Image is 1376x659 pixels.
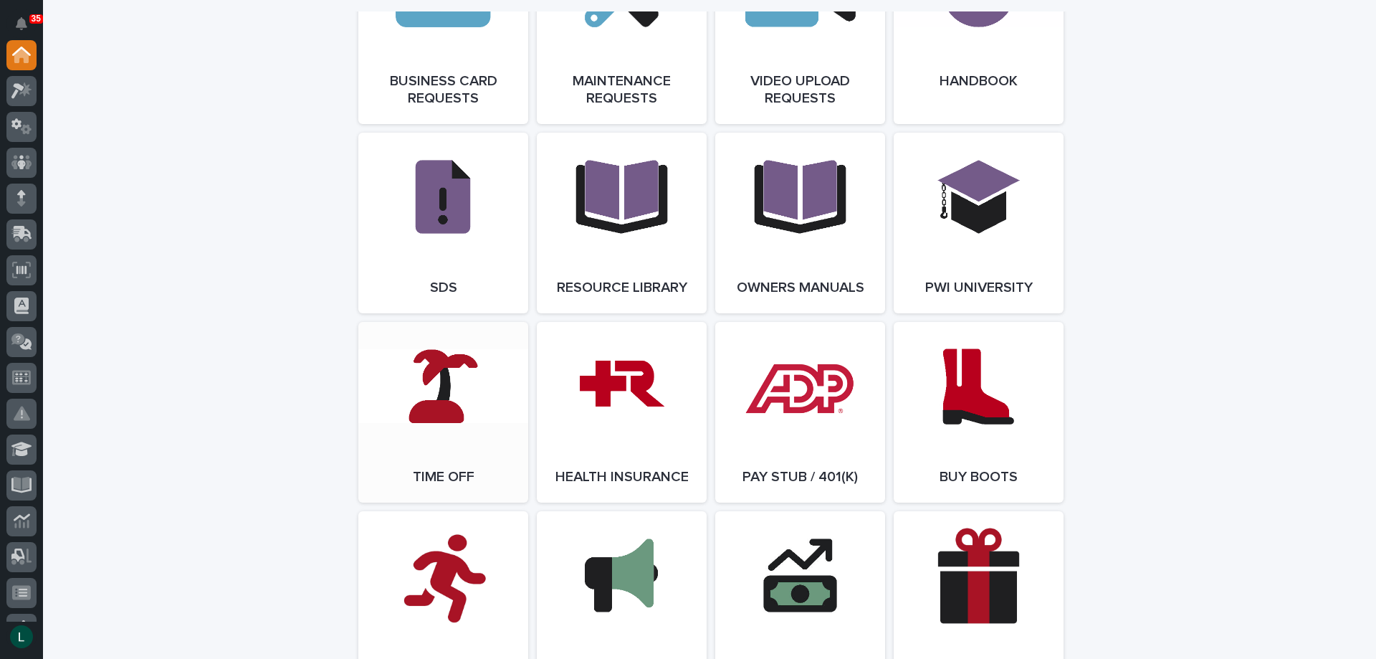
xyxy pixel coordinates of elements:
[358,322,528,503] a: Time Off
[715,322,885,503] a: Pay Stub / 401(k)
[537,322,707,503] a: Health Insurance
[6,9,37,39] button: Notifications
[6,622,37,652] button: users-avatar
[715,133,885,313] a: Owners Manuals
[18,17,37,40] div: Notifications35
[358,133,528,313] a: SDS
[894,133,1064,313] a: PWI University
[894,322,1064,503] a: Buy Boots
[537,133,707,313] a: Resource Library
[32,14,41,24] p: 35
